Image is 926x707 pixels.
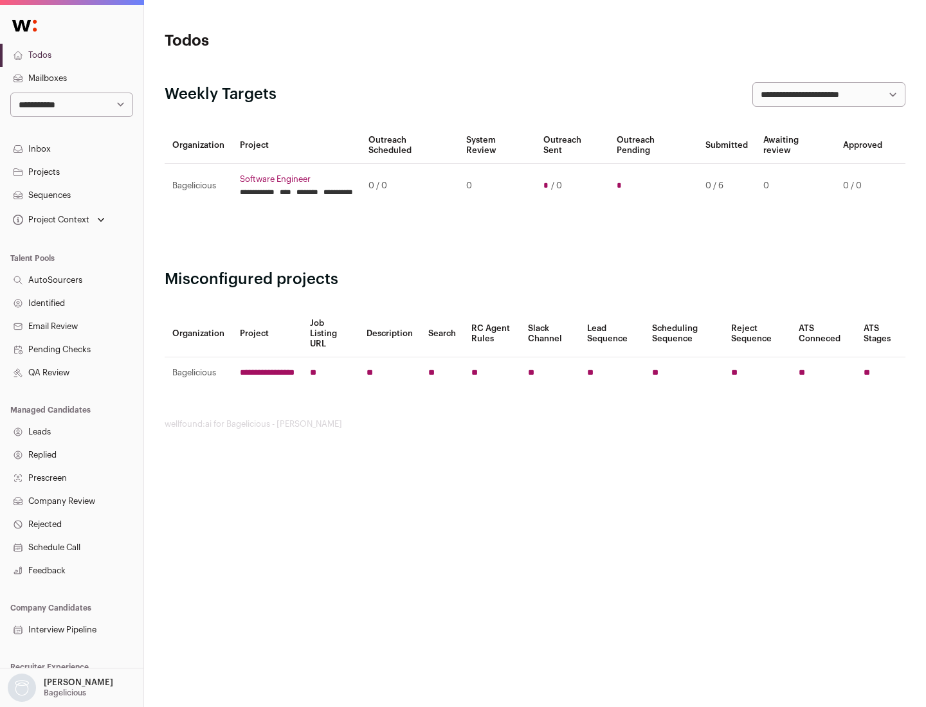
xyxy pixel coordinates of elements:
[165,164,232,208] td: Bagelicious
[165,310,232,357] th: Organization
[698,127,756,164] th: Submitted
[520,310,579,357] th: Slack Channel
[5,13,44,39] img: Wellfound
[551,181,562,191] span: / 0
[44,677,113,688] p: [PERSON_NAME]
[756,164,835,208] td: 0
[835,164,890,208] td: 0 / 0
[10,211,107,229] button: Open dropdown
[698,164,756,208] td: 0 / 6
[232,310,302,357] th: Project
[609,127,697,164] th: Outreach Pending
[232,127,361,164] th: Project
[10,215,89,225] div: Project Context
[421,310,464,357] th: Search
[359,310,421,357] th: Description
[5,674,116,702] button: Open dropdown
[791,310,855,357] th: ATS Conneced
[361,127,458,164] th: Outreach Scheduled
[165,269,905,290] h2: Misconfigured projects
[302,310,359,357] th: Job Listing URL
[458,127,535,164] th: System Review
[458,164,535,208] td: 0
[165,419,905,429] footer: wellfound:ai for Bagelicious - [PERSON_NAME]
[44,688,86,698] p: Bagelicious
[165,31,412,51] h1: Todos
[536,127,610,164] th: Outreach Sent
[835,127,890,164] th: Approved
[165,127,232,164] th: Organization
[579,310,644,357] th: Lead Sequence
[756,127,835,164] th: Awaiting review
[165,357,232,389] td: Bagelicious
[723,310,792,357] th: Reject Sequence
[8,674,36,702] img: nopic.png
[165,84,277,105] h2: Weekly Targets
[464,310,520,357] th: RC Agent Rules
[240,174,353,184] a: Software Engineer
[644,310,723,357] th: Scheduling Sequence
[361,164,458,208] td: 0 / 0
[856,310,905,357] th: ATS Stages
